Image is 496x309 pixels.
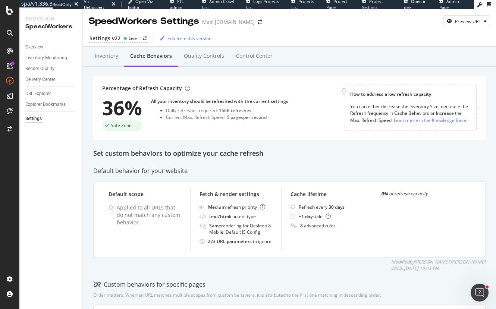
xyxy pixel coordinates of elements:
div: arrow-right-arrow-left [143,36,147,41]
div: Default scope [109,190,181,198]
div: How to address a low refresh capacity [350,91,470,97]
div: Set custom behaviors to optimize your cache refresh [93,149,486,158]
div: Inventory [95,52,118,60]
div: Cache lifetime [291,190,363,198]
div: Current Max. Refresh Speed: [166,114,288,120]
div: of refresh capacity [381,190,454,197]
div: Modified by [PERSON_NAME].[PERSON_NAME] 2025, [DATE] 10:43 PM [391,259,486,271]
div: 36% [102,98,142,117]
div: stale [299,213,331,220]
a: Learn more in the Knowledge Base. [394,116,467,124]
div: Daily refreshes required: [166,107,288,114]
div: Percentage of Refresh Capacity [102,85,190,92]
b: Same [209,223,221,229]
div: rendering for Desktop & Mobile: Default JS Config [209,223,272,235]
div: Quality Controls [184,52,224,60]
div: Settings [25,115,42,123]
div: Control Center [236,52,273,60]
div: Settings v22 [90,35,120,42]
button: Preview URL [443,15,490,27]
div: SpeedWorkers [25,22,76,31]
img: j32suk7ufU7viAAAAAElFTkSuQmCC [200,205,204,209]
div: advanced rules [300,223,336,229]
div: Render Quality [25,65,54,73]
div: Delivery Center [25,76,55,83]
div: content type [209,213,256,220]
button: Edit from this version [157,32,211,44]
div: Cache behaviors [130,52,172,60]
div: Custom behaviors for specific pages [93,280,205,289]
div: Refresh every [299,204,345,210]
div: Overview [25,43,43,51]
div: Edit from this version [167,35,211,42]
div: 5 pages per second [227,114,267,120]
a: Delivery Center [25,76,77,83]
div: Inventory Monitoring [25,54,67,62]
div: Main [DOMAIN_NAME] [202,18,255,26]
a: Render Quality [25,65,77,73]
b: + 1 day [299,213,313,220]
div: Explorer Bookmarks [25,101,66,108]
div: Order matters. When an URL matches multiple scopes from custom behaviors, it is attributed to the... [93,292,381,298]
div: to ignore [208,238,271,245]
div: All your inventory should be refreshed with the current settings [151,98,288,104]
div: Applied to all URLs that do not match any custom behavior. [117,204,181,226]
div: URL Explorer [25,90,51,98]
div: Activation [25,15,76,22]
div: Default behavior for your website [93,167,486,175]
div: SpeedWorkers Settings [89,15,199,28]
div: You can either decrease the Inventory Size, decrease the Refresh frequency in Cache Behaviors or ... [350,103,470,124]
div: arrow-right-arrow-left [258,19,262,25]
div: 156K refreshes [219,107,251,114]
a: Inventory Monitoring [25,54,77,62]
a: Overview [25,43,77,51]
div: Live [129,35,137,41]
div: Fetch & render settings [200,190,272,198]
div: ReadOnly: [53,1,73,7]
div: refresh priority [208,204,265,210]
div: Preview URL [455,18,481,25]
b: 8 [300,223,303,229]
span: Safe Zone [111,123,132,128]
div: success label [102,120,142,131]
iframe: Intercom live chat [471,284,489,302]
b: 30 days [329,204,345,210]
b: text/html [209,213,230,220]
a: Explorer Bookmarks [25,101,77,108]
a: Settings [25,115,77,123]
b: 223 URL parameters [208,238,253,245]
a: URL Explorer [25,90,77,98]
strong: 0% [381,190,388,197]
b: Medium [208,204,226,210]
